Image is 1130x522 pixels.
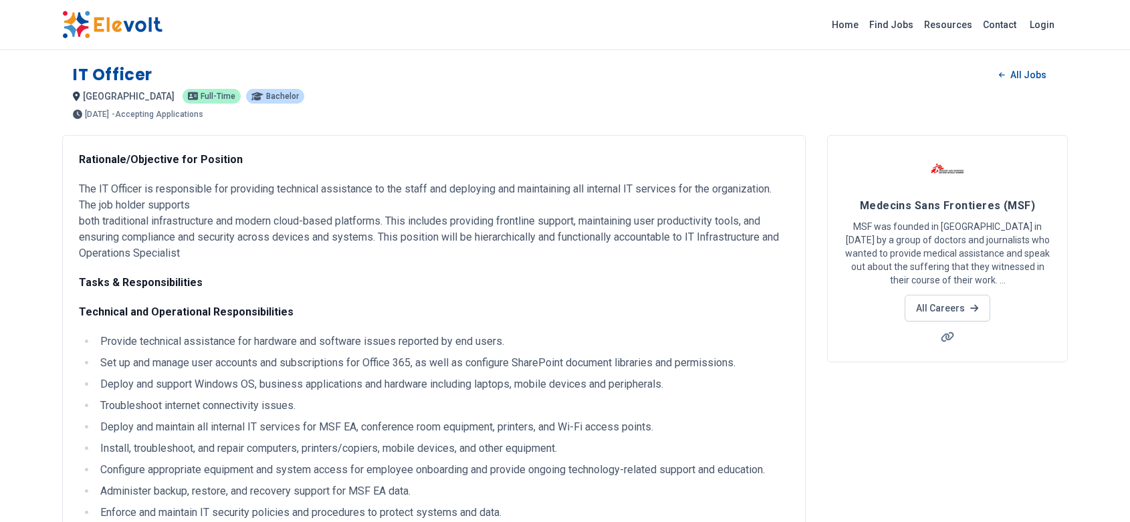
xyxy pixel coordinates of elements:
li: Set up and manage user accounts and subscriptions for Office 365, as well as configure SharePoint... [96,355,789,371]
img: Elevolt [62,11,162,39]
li: Configure appropriate equipment and system access for employee onboarding and provide ongoing tec... [96,462,789,478]
a: All Careers [905,295,990,321]
a: Contact [978,14,1022,35]
span: Bachelor [266,92,299,100]
span: [DATE] [85,110,109,118]
span: [GEOGRAPHIC_DATA] [83,91,175,102]
p: - Accepting Applications [112,110,203,118]
strong: Technical and Operational Responsibilities [79,305,294,318]
a: Resources [919,14,978,35]
strong: Tasks & Responsibilities [79,276,203,289]
a: All Jobs [988,65,1057,85]
img: Medecins Sans Frontieres (MSF) [931,152,964,185]
li: Install, troubleshoot, and repair computers, printers/copiers, mobile devices, and other equipment. [96,440,789,456]
li: Deploy and support Windows OS, business applications and hardware including laptops, mobile devic... [96,376,789,392]
p: The IT Officer is responsible for providing technical assistance to the staff and deploying and m... [79,181,789,261]
a: Find Jobs [864,14,919,35]
li: Enforce and maintain IT security policies and procedures to protect systems and data. [96,505,789,521]
li: Provide technical assistance for hardware and software issues reported by end users. [96,334,789,350]
strong: Rationale/Objective for Position [79,153,243,166]
span: Medecins Sans Frontieres (MSF) [860,199,1036,212]
p: MSF was founded in [GEOGRAPHIC_DATA] in [DATE] by a group of doctors and journalists who wanted t... [844,220,1051,287]
a: Home [826,14,864,35]
a: Login [1022,11,1062,38]
span: Full-time [201,92,235,100]
li: Troubleshoot internet connectivity issues. [96,398,789,414]
h1: IT Officer [73,64,152,86]
li: Administer backup, restore, and recovery support for MSF EA data. [96,483,789,499]
li: Deploy and maintain all internal IT services for MSF EA, conference room equipment, printers, and... [96,419,789,435]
